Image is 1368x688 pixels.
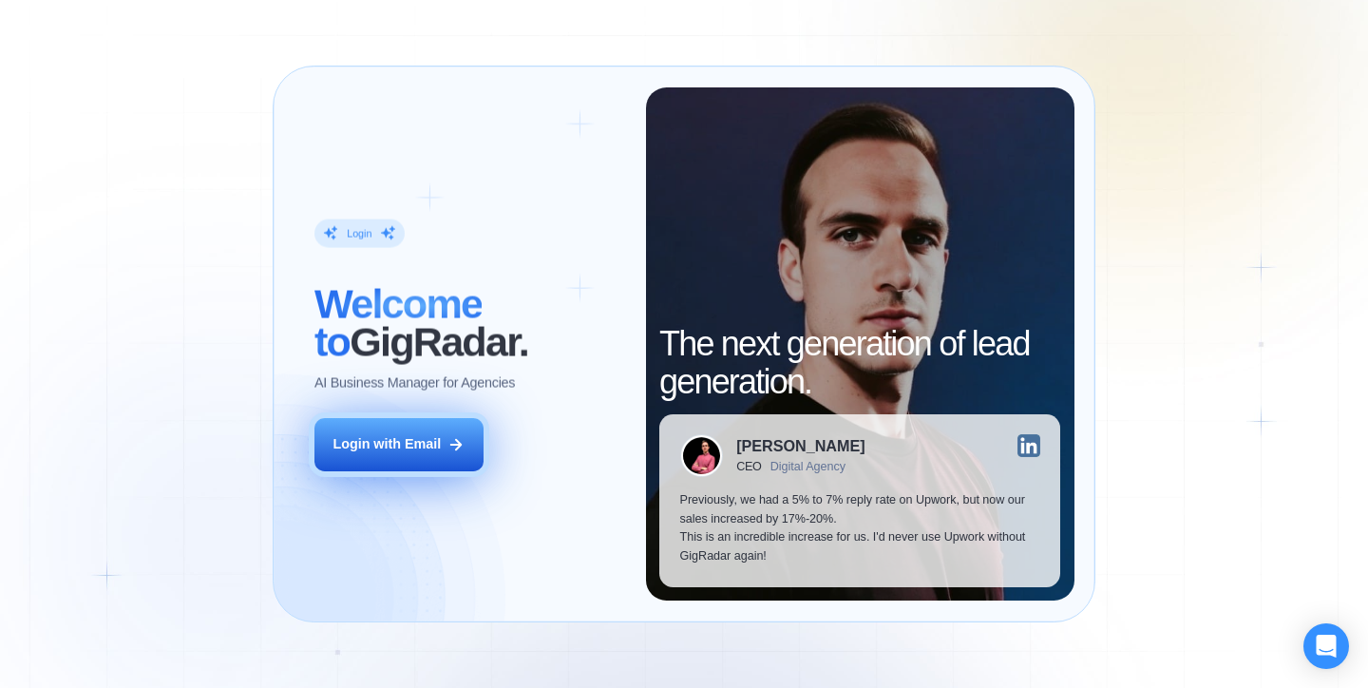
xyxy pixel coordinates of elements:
[680,491,1040,566] p: Previously, we had a 5% to 7% reply rate on Upwork, but now our sales increased by 17%-20%. This ...
[347,227,371,240] div: Login
[1303,623,1349,669] div: Open Intercom Messenger
[770,460,845,473] div: Digital Agency
[314,418,484,471] button: Login with Email
[314,285,625,360] h2: ‍ GigRadar.
[736,438,864,453] div: [PERSON_NAME]
[736,460,762,473] div: CEO
[314,280,482,364] span: Welcome to
[332,435,441,454] div: Login with Email
[314,374,515,393] p: AI Business Manager for Agencies
[659,325,1060,400] h2: The next generation of lead generation.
